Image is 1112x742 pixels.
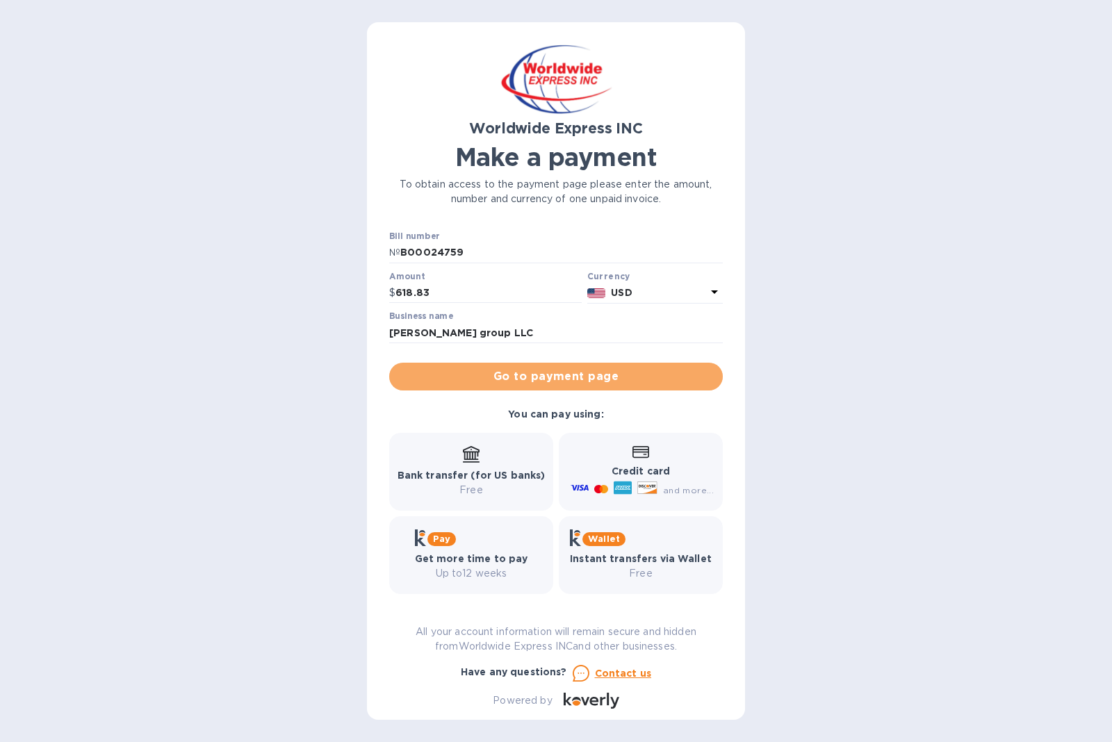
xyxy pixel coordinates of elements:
[587,271,630,281] b: Currency
[612,465,670,477] b: Credit card
[461,666,567,677] b: Have any questions?
[570,553,712,564] b: Instant transfers via Wallet
[398,470,546,481] b: Bank transfer (for US banks)
[389,363,723,390] button: Go to payment page
[389,322,723,343] input: Enter business name
[400,368,712,385] span: Go to payment page
[663,485,714,495] span: and more...
[469,119,642,137] b: Worldwide Express INC
[595,668,652,679] u: Contact us
[508,409,603,420] b: You can pay using:
[400,242,723,263] input: Enter bill number
[570,566,712,581] p: Free
[389,625,723,654] p: All your account information will remain secure and hidden from Worldwide Express INC and other b...
[395,283,582,304] input: 0.00
[587,288,606,298] img: USD
[433,534,450,544] b: Pay
[415,566,528,581] p: Up to 12 weeks
[389,245,400,260] p: №
[389,142,723,172] h1: Make a payment
[389,286,395,300] p: $
[398,483,546,497] p: Free
[493,693,552,708] p: Powered by
[389,233,439,241] label: Bill number
[611,287,632,298] b: USD
[415,553,528,564] b: Get more time to pay
[588,534,620,544] b: Wallet
[389,272,425,281] label: Amount
[389,313,453,321] label: Business name
[389,177,723,206] p: To obtain access to the payment page please enter the amount, number and currency of one unpaid i...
